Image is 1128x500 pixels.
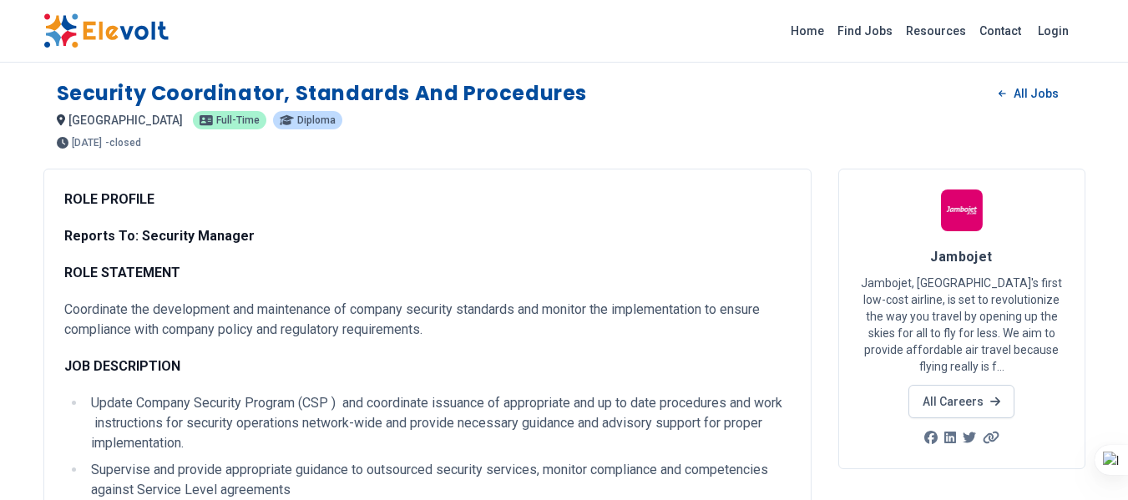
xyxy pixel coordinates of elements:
[784,18,831,44] a: Home
[64,228,255,244] strong: Reports To: Security Manager
[930,249,993,265] span: Jambojet
[216,115,260,125] span: full-time
[297,115,336,125] span: diploma
[831,18,899,44] a: Find Jobs
[64,191,154,207] strong: ROLE PROFILE
[973,18,1028,44] a: Contact
[985,81,1071,106] a: All Jobs
[859,275,1065,375] p: Jambojet, [GEOGRAPHIC_DATA]'s first low-cost airline, is set to revolutionize the way you travel ...
[105,138,141,148] p: - closed
[899,18,973,44] a: Resources
[43,13,169,48] img: Elevolt
[1028,14,1079,48] a: Login
[64,265,180,280] strong: ROLE STATEMENT
[64,300,791,340] p: Coordinate the development and maintenance of company security standards and monitor the implemen...
[68,114,183,127] span: [GEOGRAPHIC_DATA]
[64,358,180,374] strong: JOB DESCRIPTION
[941,189,983,231] img: Jambojet
[57,80,588,107] h1: Security Coordinator, Standards and Procedures
[86,460,791,500] li: Supervise and provide appropriate guidance to outsourced security services, monitor compliance an...
[908,385,1014,418] a: All Careers
[86,393,791,453] li: Update Company Security Program (CSP ) and coordinate issuance of appropriate and up to date proc...
[72,138,102,148] span: [DATE]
